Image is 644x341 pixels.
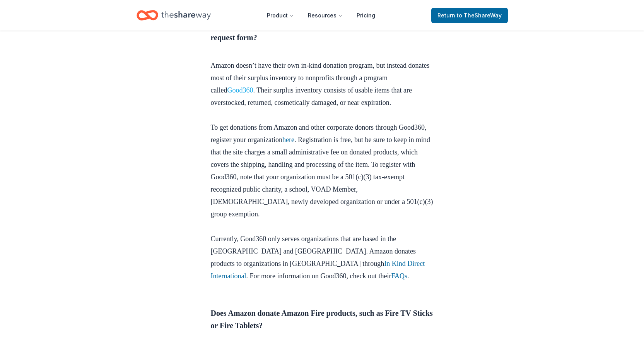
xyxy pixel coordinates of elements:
button: Product [261,8,300,23]
p: To get donations from Amazon and other corporate donors through Good360, register your organizati... [211,121,434,233]
a: FAQs [391,272,407,280]
p: Currently, Good360 only serves organizations that are based in the [GEOGRAPHIC_DATA] and [GEOGRAP... [211,233,434,282]
button: Resources [302,8,349,23]
nav: Main [261,6,381,24]
p: Amazon doesn’t have their own in-kind donation program, but instead donates most of their surplus... [211,59,434,121]
h3: I have a fundraiser coming up and would like to get product donations from Amazon. Where can I fi... [211,7,434,56]
span: Return [437,11,502,20]
span: to TheShareWay [457,12,502,19]
a: Good360 [227,86,253,94]
a: here [282,136,294,144]
a: Pricing [350,8,381,23]
a: Returnto TheShareWay [431,8,508,23]
a: Home [137,6,211,24]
